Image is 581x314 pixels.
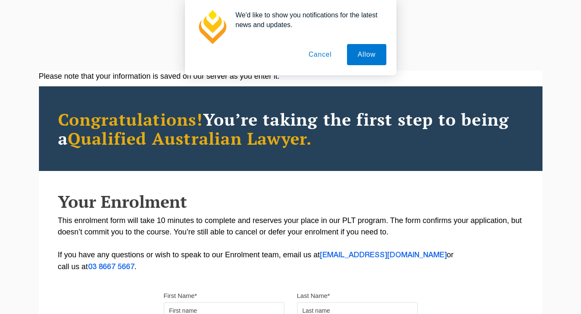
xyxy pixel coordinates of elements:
a: [EMAIL_ADDRESS][DOMAIN_NAME] [320,252,447,259]
label: Last Name* [297,292,330,300]
h2: Your Enrolment [58,192,523,211]
button: Allow [347,44,386,65]
a: 03 8667 5667 [88,264,135,270]
span: Congratulations! [58,108,203,130]
p: This enrolment form will take 10 minutes to complete and reserves your place in our PLT program. ... [58,215,523,273]
span: Qualified Australian Lawyer. [68,127,312,149]
button: Cancel [298,44,342,65]
label: First Name* [164,292,197,300]
img: notification icon [195,10,229,44]
h2: You’re taking the first step to being a [58,110,523,148]
div: Please note that your information is saved on our server as you enter it. [39,71,542,82]
div: We'd like to show you notifications for the latest news and updates. [229,10,386,30]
